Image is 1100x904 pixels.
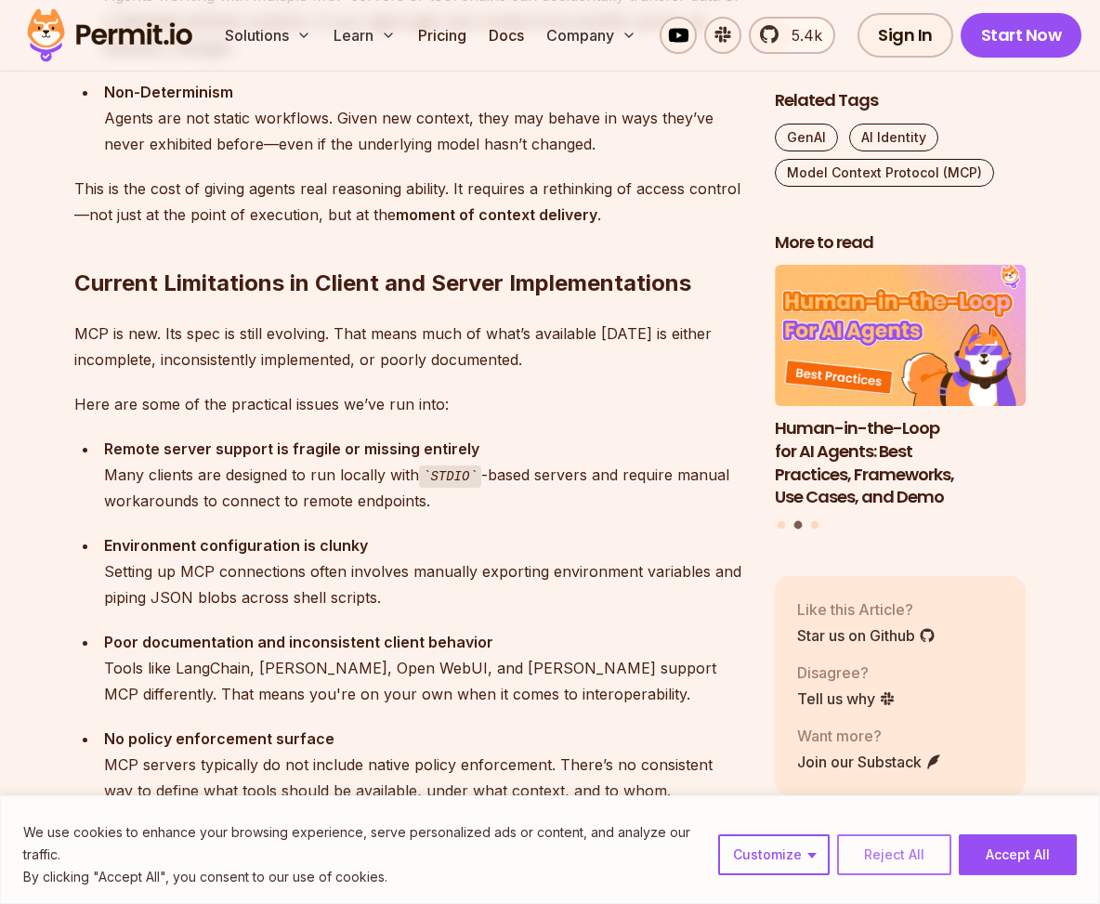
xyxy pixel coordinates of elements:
[775,124,838,151] a: GenAI
[749,17,835,54] a: 5.4k
[775,417,1026,509] h3: Human-in-the-Loop for AI Agents: Best Practices, Frameworks, Use Cases, and Demo
[74,391,745,417] p: Here are some of the practical issues we’ve run into:
[775,266,1026,407] img: Human-in-the-Loop for AI Agents: Best Practices, Frameworks, Use Cases, and Demo
[411,17,474,54] a: Pricing
[104,633,493,651] strong: Poor documentation and inconsistent client behavior
[217,17,319,54] button: Solutions
[794,521,803,530] button: Go to slide 2
[797,688,896,710] a: Tell us why
[849,124,938,151] a: AI Identity
[104,729,334,748] strong: No policy enforcement surface
[104,83,233,101] strong: Non-Determinism
[775,266,1026,532] div: Posts
[775,266,1026,510] a: Human-in-the-Loop for AI Agents: Best Practices, Frameworks, Use Cases, and DemoHuman-in-the-Loop...
[797,725,942,747] p: Want more?
[419,465,481,488] code: STDIO
[104,79,745,157] div: Agents are not static workflows. Given new context, they may behave in ways they’ve never exhibit...
[775,159,994,187] a: Model Context Protocol (MCP)
[858,13,953,58] a: Sign In
[837,834,951,875] button: Reject All
[19,4,201,67] img: Permit logo
[797,624,936,647] a: Star us on Github
[23,866,704,888] p: By clicking "Accept All", you consent to our use of cookies.
[23,821,704,866] p: We use cookies to enhance your browsing experience, serve personalized ads or content, and analyz...
[775,231,1026,255] h2: More to read
[104,532,745,610] div: Setting up MCP connections often involves manually exporting environment variables and piping JSO...
[539,17,644,54] button: Company
[778,521,785,529] button: Go to slide 1
[797,598,936,621] p: Like this Article?
[959,834,1077,875] button: Accept All
[797,751,942,773] a: Join our Substack
[396,205,597,224] strong: moment of context delivery
[811,521,818,529] button: Go to slide 3
[797,662,896,684] p: Disagree?
[74,194,745,298] h2: Current Limitations in Client and Server Implementations
[326,17,403,54] button: Learn
[104,726,745,804] div: MCP servers typically do not include native policy enforcement. There’s no consistent way to defi...
[775,266,1026,510] li: 2 of 3
[74,321,745,373] p: MCP is new. Its spec is still evolving. That means much of what’s available [DATE] is either inco...
[104,439,479,458] strong: Remote server support is fragile or missing entirely
[481,17,531,54] a: Docs
[104,629,745,707] div: Tools like LangChain, [PERSON_NAME], Open WebUI, and [PERSON_NAME] support MCP differently. That ...
[104,536,368,555] strong: Environment configuration is clunky
[104,436,745,515] div: Many clients are designed to run locally with -based servers and require manual workarounds to co...
[780,24,822,46] span: 5.4k
[74,176,745,228] p: This is the cost of giving agents real reasoning ability. It requires a rethinking of access cont...
[961,13,1082,58] a: Start Now
[718,834,830,875] button: Customize
[775,89,1026,112] h2: Related Tags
